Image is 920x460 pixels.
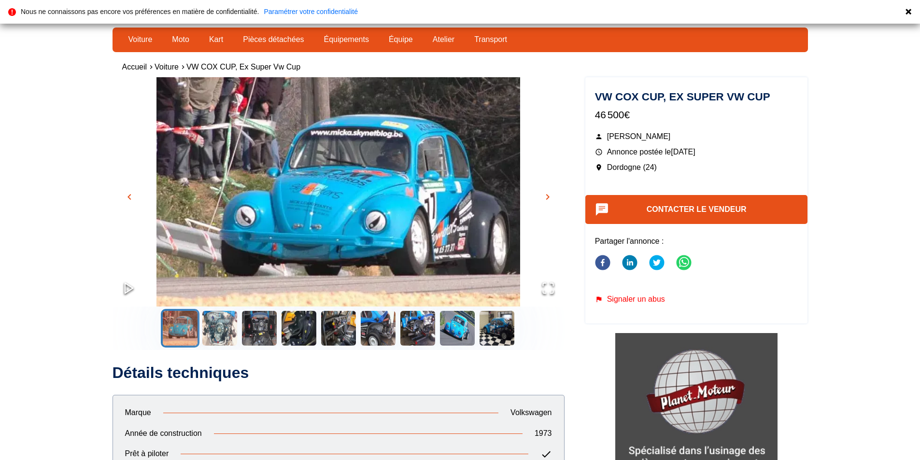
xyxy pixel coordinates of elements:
[426,31,461,48] a: Atelier
[595,236,798,247] p: Partager l'annonce :
[585,195,808,224] button: Contacter le vendeur
[122,63,147,71] a: Accueil
[166,31,196,48] a: Moto
[532,272,565,307] button: Open Fullscreen
[122,31,159,48] a: Voiture
[498,407,564,418] p: Volkswagen
[382,31,419,48] a: Équipe
[113,77,565,328] img: image
[319,309,358,348] button: Go to Slide 5
[200,309,239,348] button: Go to Slide 2
[203,31,229,48] a: Kart
[676,249,692,278] button: whatsapp
[237,31,310,48] a: Pièces détachées
[124,191,135,203] span: chevron_left
[113,407,163,418] p: Marque
[595,108,798,122] p: 46 500€
[468,31,513,48] a: Transport
[113,77,565,307] div: Go to Slide 1
[595,249,610,278] button: facebook
[540,448,552,460] span: check
[398,309,437,348] button: Go to Slide 7
[264,8,358,15] a: Paramétrer votre confidentialité
[21,8,259,15] p: Nous ne connaissons pas encore vos préférences en matière de confidentialité.
[595,162,798,173] p: Dordogne (24)
[438,309,477,348] button: Go to Slide 8
[155,63,179,71] a: Voiture
[649,249,665,278] button: twitter
[113,309,565,348] div: Thumbnail Navigation
[186,63,300,71] a: VW COX CUP, ex super vw cup
[280,309,318,348] button: Go to Slide 4
[595,295,798,304] div: Signaler un abus
[595,92,798,102] h1: VW COX CUP, ex super vw cup
[540,190,555,204] button: chevron_right
[595,131,798,142] p: [PERSON_NAME]
[359,309,397,348] button: Go to Slide 6
[595,147,798,157] p: Annonce postée le [DATE]
[240,309,279,348] button: Go to Slide 3
[161,309,199,348] button: Go to Slide 1
[478,309,516,348] button: Go to Slide 9
[523,428,564,439] p: 1973
[113,363,565,382] h2: Détails techniques
[122,190,137,204] button: chevron_left
[542,191,553,203] span: chevron_right
[318,31,375,48] a: Équipements
[113,272,145,307] button: Play or Pause Slideshow
[622,249,637,278] button: linkedin
[113,428,214,439] p: Année de construction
